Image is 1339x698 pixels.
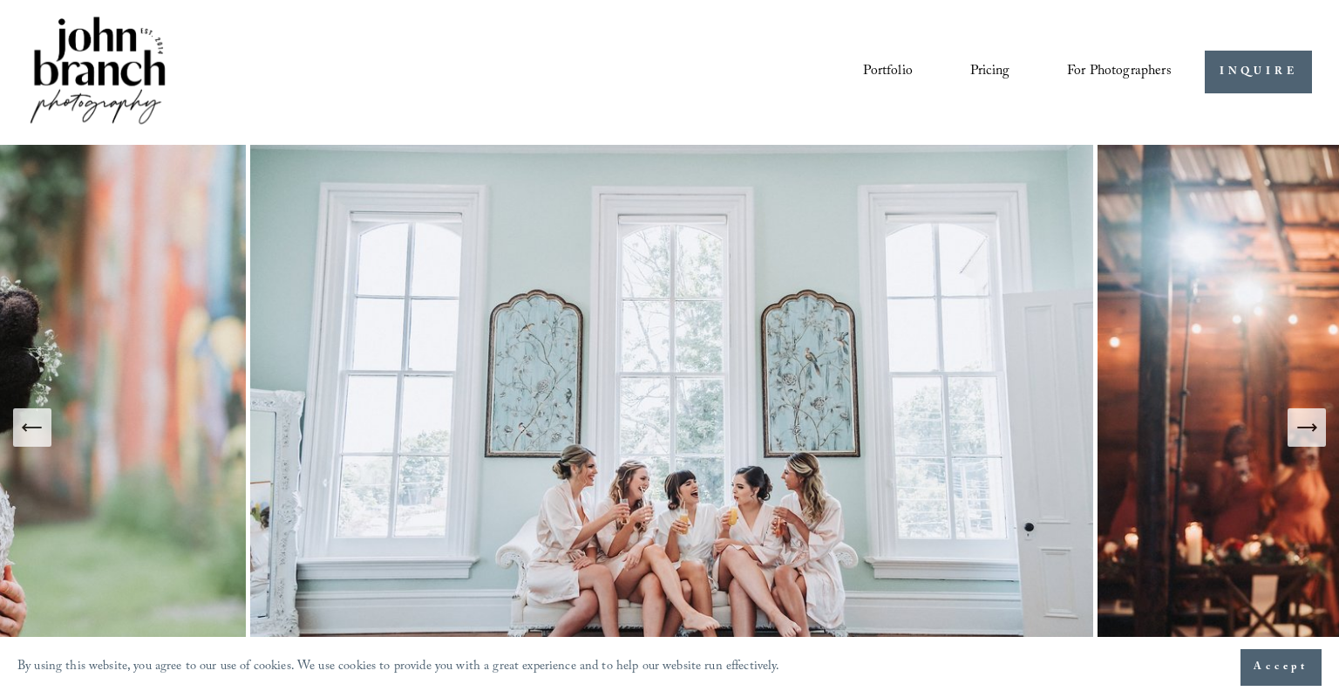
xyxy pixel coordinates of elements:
[1254,659,1308,676] span: Accept
[863,58,912,87] a: Portfolio
[27,13,168,131] img: John Branch IV Photography
[970,58,1009,87] a: Pricing
[1288,408,1326,447] button: Next Slide
[17,655,780,681] p: By using this website, you agree to our use of cookies. We use cookies to provide you with a grea...
[1205,51,1312,93] a: INQUIRE
[1240,649,1322,686] button: Accept
[1067,58,1172,87] a: folder dropdown
[13,408,51,447] button: Previous Slide
[1067,58,1172,86] span: For Photographers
